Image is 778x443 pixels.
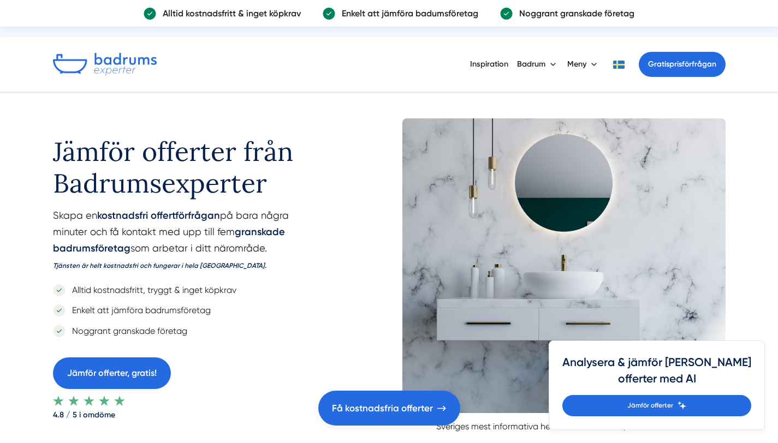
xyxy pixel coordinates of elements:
p: Enkelt att jämföra badrumsföretag [66,303,211,317]
img: Badrumsexperter.se logotyp [53,53,157,76]
a: Jämför offerter [562,395,751,416]
p: Enkelt att jämföra badumsföretag [335,7,478,20]
strong: kostnadsfri offertförfrågan [97,209,220,221]
h4: Analysera & jämför [PERSON_NAME] offerter med AI [562,354,751,395]
p: Skapa en på bara några minuter och få kontakt med upp till fem som arbetar i ditt närområde. [53,207,332,278]
p: Alltid kostnadsfritt, tryggt & inget köpkrav [66,283,236,297]
img: Badrumsexperter omslagsbild [402,118,726,413]
a: Jämför offerter, gratis! [53,357,171,388]
button: Meny [567,50,599,79]
a: Få kostnadsfria offerter [318,391,460,426]
span: Få kostnadsfria offerter [332,401,433,416]
a: Gratisprisförfrågan [639,52,726,77]
strong: 4.8 / 5 i omdöme [53,406,332,420]
p: Noggrant granskade företag [66,324,187,338]
h1: Jämför offerter från Badrumsexperter [53,118,332,207]
p: Alltid kostnadsfritt & inget köpkrav [156,7,301,20]
span: Gratis [648,59,669,69]
i: Tjänsten är helt kostnadsfri och fungerar i hela [GEOGRAPHIC_DATA]. [53,262,266,270]
p: Noggrant granskade företag [513,7,634,20]
button: Badrum [517,50,559,79]
span: Jämför offerter [627,400,673,411]
a: Inspiration [470,50,508,78]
